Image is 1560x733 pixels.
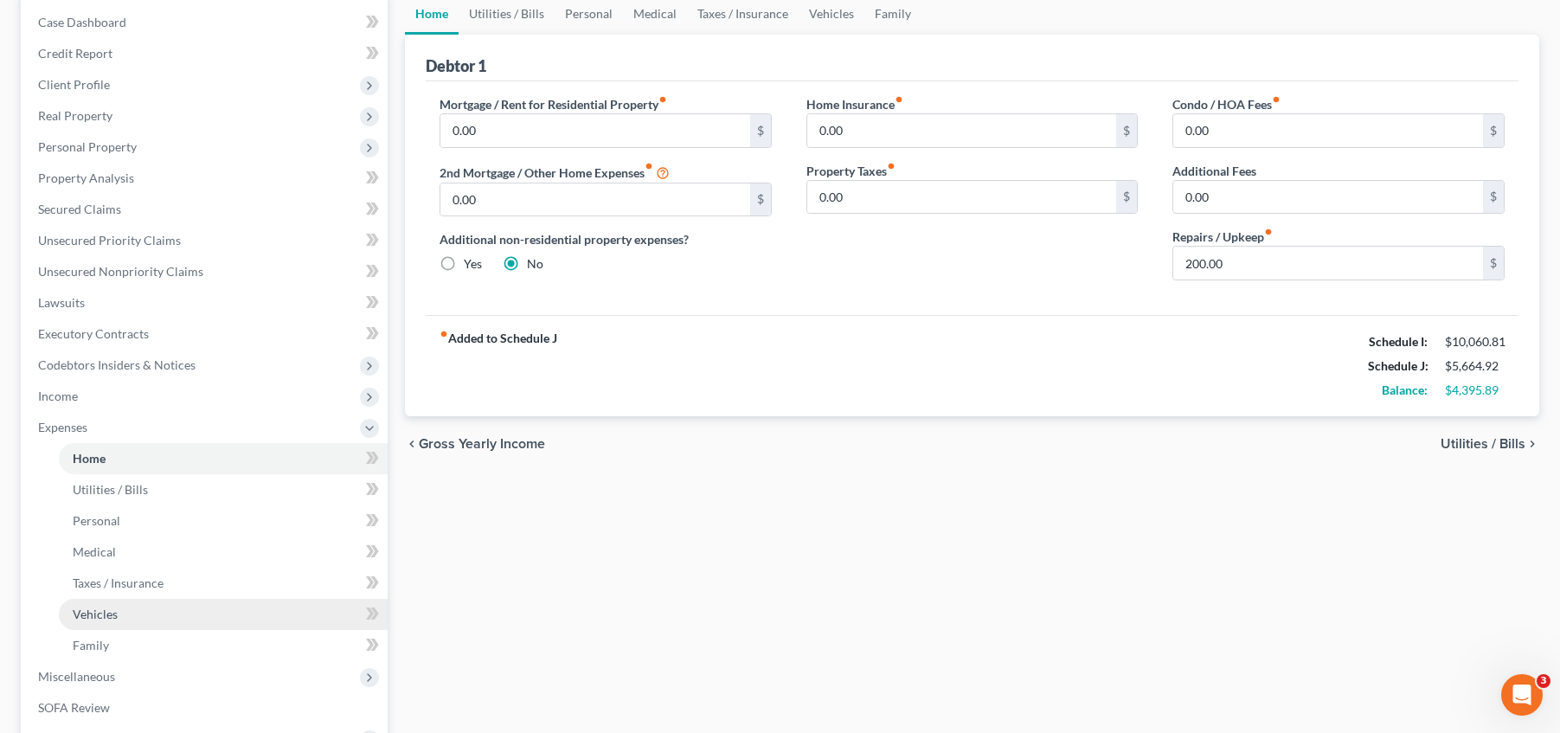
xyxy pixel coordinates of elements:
span: Medical [73,544,116,559]
a: Property Analysis [24,163,388,194]
strong: Schedule I: [1369,334,1428,349]
span: Codebtors Insiders & Notices [38,357,196,372]
a: Personal [59,505,388,537]
label: Additional non-residential property expenses? [440,230,772,248]
span: Case Dashboard [38,15,126,29]
a: Family [59,630,388,661]
input: -- [807,181,1117,214]
i: chevron_right [1525,437,1539,451]
span: Unsecured Priority Claims [38,233,181,248]
span: Taxes / Insurance [73,575,164,590]
label: No [527,255,543,273]
span: Personal [73,513,120,528]
span: Gross Yearly Income [419,437,545,451]
a: Secured Claims [24,194,388,225]
span: Personal Property [38,139,137,154]
a: Unsecured Nonpriority Claims [24,256,388,287]
a: Lawsuits [24,287,388,318]
label: Repairs / Upkeep [1172,228,1273,246]
label: Property Taxes [806,162,896,180]
span: Secured Claims [38,202,121,216]
span: 3 [1537,674,1550,688]
label: 2nd Mortgage / Other Home Expenses [440,162,670,183]
i: chevron_left [405,437,419,451]
span: Miscellaneous [38,669,115,684]
div: $ [750,183,771,216]
a: Home [59,443,388,474]
span: Family [73,638,109,653]
i: fiber_manual_record [658,95,667,104]
i: fiber_manual_record [887,162,896,170]
span: Expenses [38,420,87,434]
div: $10,060.81 [1445,333,1505,350]
input: -- [440,114,750,147]
a: Taxes / Insurance [59,568,388,599]
span: Income [38,389,78,403]
i: fiber_manual_record [895,95,903,104]
div: $5,664.92 [1445,357,1505,375]
a: Medical [59,537,388,568]
div: $ [1483,247,1504,280]
span: Utilities / Bills [73,482,148,497]
input: -- [1173,181,1483,214]
a: Vehicles [59,599,388,630]
iframe: Intercom live chat [1501,674,1543,716]
strong: Added to Schedule J [440,330,557,402]
a: Executory Contracts [24,318,388,350]
div: Debtor 1 [426,55,486,76]
label: Yes [464,255,482,273]
a: Credit Report [24,38,388,69]
input: -- [1173,247,1483,280]
strong: Schedule J: [1368,358,1428,373]
a: SOFA Review [24,692,388,723]
a: Case Dashboard [24,7,388,38]
label: Additional Fees [1172,162,1256,180]
strong: Balance: [1382,383,1428,397]
span: Unsecured Nonpriority Claims [38,264,203,279]
label: Mortgage / Rent for Residential Property [440,95,667,113]
span: Property Analysis [38,170,134,185]
input: -- [1173,114,1483,147]
i: fiber_manual_record [1264,228,1273,236]
div: $ [750,114,771,147]
a: Unsecured Priority Claims [24,225,388,256]
span: Real Property [38,108,112,123]
span: Home [73,451,106,466]
i: fiber_manual_record [440,330,448,338]
div: $ [1483,114,1504,147]
span: SOFA Review [38,700,110,715]
a: Utilities / Bills [59,474,388,505]
div: $ [1116,181,1137,214]
i: fiber_manual_record [1272,95,1281,104]
span: Vehicles [73,607,118,621]
span: Executory Contracts [38,326,149,341]
span: Credit Report [38,46,112,61]
button: chevron_left Gross Yearly Income [405,437,545,451]
i: fiber_manual_record [645,162,653,170]
input: -- [440,183,750,216]
span: Lawsuits [38,295,85,310]
label: Home Insurance [806,95,903,113]
input: -- [807,114,1117,147]
span: Client Profile [38,77,110,92]
button: Utilities / Bills chevron_right [1441,437,1539,451]
label: Condo / HOA Fees [1172,95,1281,113]
div: $ [1116,114,1137,147]
div: $4,395.89 [1445,382,1505,399]
div: $ [1483,181,1504,214]
span: Utilities / Bills [1441,437,1525,451]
